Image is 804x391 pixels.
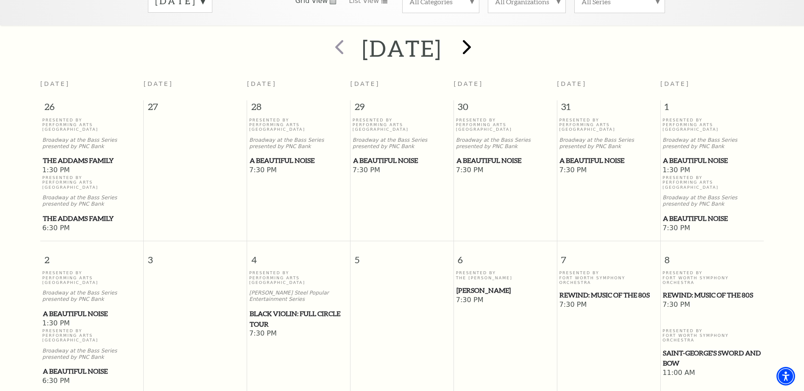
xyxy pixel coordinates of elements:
a: The Addams Family [42,213,142,224]
span: A Beautiful Noise [43,308,141,319]
a: Black Violin: Full Circle Tour [249,308,348,329]
p: Presented By Performing Arts [GEOGRAPHIC_DATA] [249,270,348,285]
span: 11:00 AM [662,369,762,378]
h2: [DATE] [362,35,442,62]
span: A Beautiful Noise [43,366,141,377]
button: prev [323,33,354,63]
span: 3 [144,241,247,270]
p: Broadway at the Bass Series presented by PNC Bank [353,137,451,150]
span: 4 [247,241,350,270]
p: Presented By Performing Arts [GEOGRAPHIC_DATA] [559,118,658,132]
span: 7:30 PM [662,224,762,233]
span: 31 [557,100,660,117]
span: 1:30 PM [42,166,142,175]
span: 30 [454,100,557,117]
span: 7:30 PM [249,329,348,339]
a: A Beautiful Noise [662,213,762,224]
span: [DATE] [351,80,380,87]
p: Broadway at the Bass Series presented by PNC Bank [42,290,142,303]
span: A Beautiful Noise [663,155,761,166]
a: REWIND: Music of the 80s [559,290,658,300]
span: REWIND: Music of the 80s [663,290,761,300]
span: 7:30 PM [456,166,555,175]
p: Presented By Performing Arts [GEOGRAPHIC_DATA] [42,328,142,343]
p: Presented By Performing Arts [GEOGRAPHIC_DATA] [662,118,762,132]
button: next [450,33,481,63]
span: 26 [40,100,143,117]
span: [DATE] [660,80,690,87]
span: 7:30 PM [456,296,555,305]
span: 1:30 PM [662,166,762,175]
p: Presented By Performing Arts [GEOGRAPHIC_DATA] [42,118,142,132]
p: Broadway at the Bass Series presented by PNC Bank [42,137,142,150]
p: Presented By Performing Arts [GEOGRAPHIC_DATA] [456,118,555,132]
span: 5 [351,241,453,270]
a: Beatrice Rana [456,285,555,296]
span: 7:30 PM [559,300,658,310]
a: The Addams Family [42,155,142,166]
p: Broadway at the Bass Series presented by PNC Bank [456,137,555,150]
span: 7:30 PM [662,300,762,310]
p: Broadway at the Bass Series presented by PNC Bank [249,137,348,150]
div: Accessibility Menu [776,367,795,385]
span: 28 [247,100,350,117]
a: A Beautiful Noise [249,155,348,166]
span: 6:30 PM [42,224,142,233]
span: [DATE] [40,80,70,87]
p: Broadway at the Bass Series presented by PNC Bank [662,137,762,150]
span: [PERSON_NAME] [456,285,554,296]
span: 27 [144,100,247,117]
span: 6:30 PM [42,377,142,386]
span: A Beautiful Noise [663,213,761,224]
p: Presented By Performing Arts [GEOGRAPHIC_DATA] [249,118,348,132]
span: 1 [661,100,764,117]
span: [DATE] [453,80,483,87]
span: 1:30 PM [42,319,142,328]
span: A Beautiful Noise [250,155,348,166]
span: [DATE] [144,80,173,87]
p: Presented By Performing Arts [GEOGRAPHIC_DATA] [662,175,762,190]
span: The Addams Family [43,213,141,224]
span: REWIND: Music of the 80s [559,290,657,300]
p: Broadway at the Bass Series presented by PNC Bank [42,195,142,207]
p: Presented By Fort Worth Symphony Orchestra [662,270,762,285]
a: A Beautiful Noise [456,155,555,166]
p: Presented By The [PERSON_NAME] [456,270,555,280]
span: 7:30 PM [353,166,451,175]
span: 7:30 PM [559,166,658,175]
span: [DATE] [557,80,587,87]
span: 6 [454,241,557,270]
p: Presented By Performing Arts [GEOGRAPHIC_DATA] [353,118,451,132]
p: Broadway at the Bass Series presented by PNC Bank [42,348,142,361]
a: REWIND: Music of the 80s [662,290,762,300]
a: A Beautiful Noise [42,366,142,377]
span: Black Violin: Full Circle Tour [250,308,348,329]
p: Presented By Fort Worth Symphony Orchestra [662,328,762,343]
a: Saint-George's Sword and Bow [662,348,762,369]
span: A Beautiful Noise [456,155,554,166]
a: A Beautiful Noise [662,155,762,166]
p: Presented By Fort Worth Symphony Orchestra [559,270,658,285]
span: 7:30 PM [249,166,348,175]
p: Presented By Performing Arts [GEOGRAPHIC_DATA] [42,175,142,190]
span: Saint-George's Sword and Bow [663,348,761,369]
a: A Beautiful Noise [559,155,658,166]
p: Broadway at the Bass Series presented by PNC Bank [559,137,658,150]
a: A Beautiful Noise [353,155,451,166]
span: 2 [40,241,143,270]
span: A Beautiful Noise [559,155,657,166]
span: The Addams Family [43,155,141,166]
span: 8 [661,241,764,270]
p: [PERSON_NAME] Steel Popular Entertainment Series [249,290,348,303]
p: Presented By Performing Arts [GEOGRAPHIC_DATA] [42,270,142,285]
span: 7 [557,241,660,270]
p: Broadway at the Bass Series presented by PNC Bank [662,195,762,207]
a: A Beautiful Noise [42,308,142,319]
span: 29 [351,100,453,117]
span: [DATE] [247,80,277,87]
